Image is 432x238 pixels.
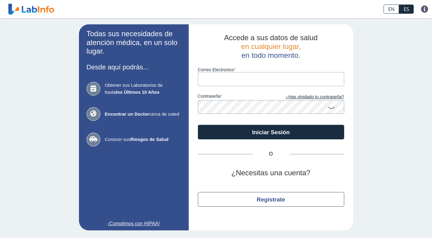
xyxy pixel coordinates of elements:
h2: ¿Necesitas una cuenta? [198,169,344,177]
span: O [253,150,289,158]
a: ¿Has olvidado tu contraseña? [271,94,344,100]
a: ¡Cumplimos con HIPAA! [87,220,181,227]
button: Regístrate [198,192,344,207]
span: cerca de usted [105,111,181,118]
a: ES [399,5,414,14]
a: EN [384,5,399,14]
span: Obtener sus Laboratorios de hasta [105,82,181,96]
b: los Últimos 10 Años [116,89,159,95]
span: en cualquier lugar, [241,42,301,51]
span: Accede a sus datos de salud [224,33,318,42]
span: Conocer sus [105,136,181,143]
h3: Desde aquí podrás... [87,63,181,71]
button: Iniciar Sesión [198,125,344,139]
b: Riesgos de Salud [130,137,169,142]
label: Correo Electronico [198,67,344,72]
span: en todo momento. [241,51,300,59]
label: contraseña [198,94,271,100]
b: Encontrar un Doctor [105,111,149,117]
h2: Todas sus necesidades de atención médica, en un solo lugar. [87,30,181,56]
